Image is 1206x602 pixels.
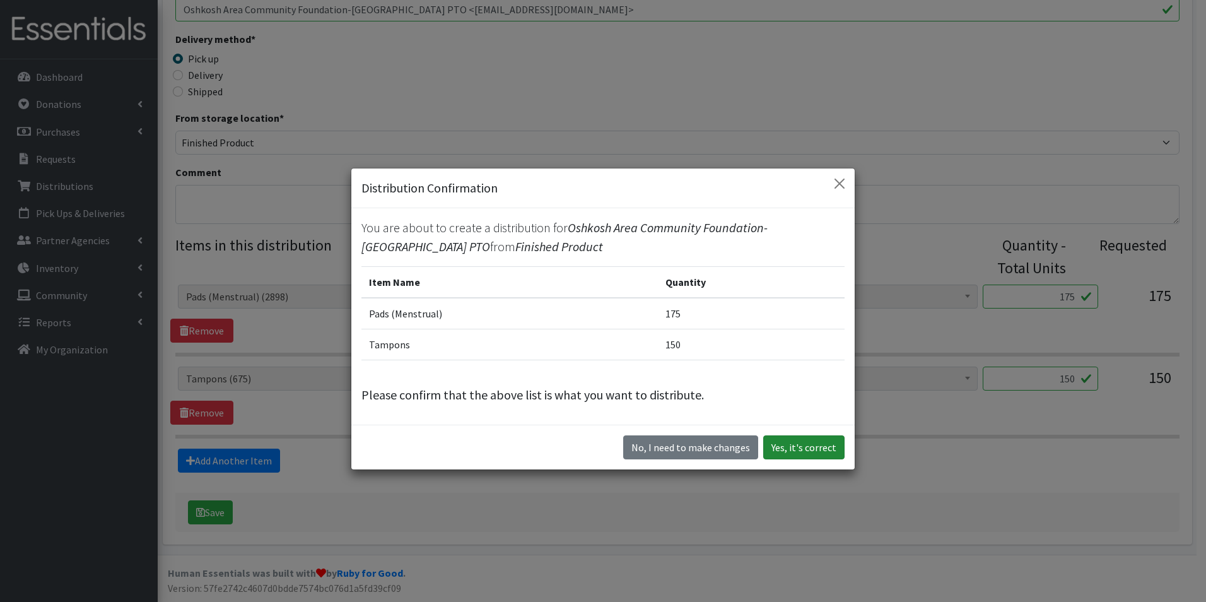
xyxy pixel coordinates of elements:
[658,329,845,360] td: 150
[829,174,850,194] button: Close
[763,435,845,459] button: Yes, it's correct
[658,298,845,329] td: 175
[361,220,768,254] span: Oshkosh Area Community Foundation-[GEOGRAPHIC_DATA] PTO
[361,179,498,198] h5: Distribution Confirmation
[361,218,845,256] p: You are about to create a distribution for from
[361,329,658,360] td: Tampons
[361,266,658,298] th: Item Name
[658,266,845,298] th: Quantity
[623,435,758,459] button: No I need to make changes
[361,386,845,404] p: Please confirm that the above list is what you want to distribute.
[361,298,658,329] td: Pads (Menstrual)
[515,239,603,254] span: Finished Product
